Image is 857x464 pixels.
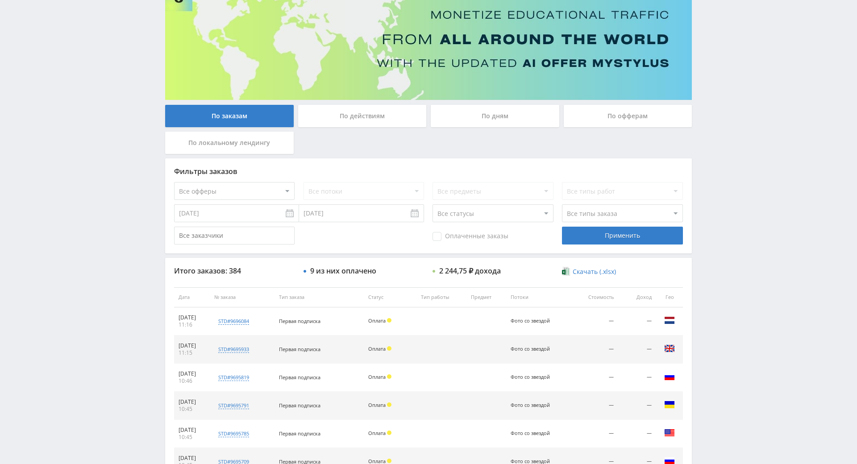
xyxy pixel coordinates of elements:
[618,336,656,364] td: —
[618,287,656,307] th: Доход
[511,431,551,436] div: Фото со звездой
[279,374,320,381] span: Первая подписка
[364,287,416,307] th: Статус
[618,307,656,336] td: —
[387,318,391,323] span: Холд
[165,105,294,127] div: По заказам
[179,370,205,377] div: [DATE]
[511,318,551,324] div: Фото со звездой
[279,402,320,409] span: Первая подписка
[433,232,508,241] span: Оплаченные заказы
[562,267,570,276] img: xlsx
[279,318,320,324] span: Первая подписка
[387,346,391,351] span: Холд
[664,315,675,326] img: nld.png
[439,267,501,275] div: 2 244,75 ₽ дохода
[571,392,618,420] td: —
[179,427,205,434] div: [DATE]
[571,420,618,448] td: —
[656,287,683,307] th: Гео
[664,399,675,410] img: ukr.png
[179,342,205,349] div: [DATE]
[618,392,656,420] td: —
[179,398,205,406] div: [DATE]
[218,374,249,381] div: std#9695819
[387,459,391,463] span: Холд
[564,105,692,127] div: По офферам
[387,374,391,379] span: Холд
[431,105,559,127] div: По дням
[174,287,210,307] th: Дата
[511,374,551,380] div: Фото со звездой
[179,314,205,321] div: [DATE]
[571,336,618,364] td: —
[511,402,551,408] div: Фото со звездой
[179,377,205,385] div: 10:46
[664,371,675,382] img: rus.png
[174,167,683,175] div: Фильтры заказов
[664,343,675,354] img: gbr.png
[573,268,616,275] span: Скачать (.xlsx)
[218,430,249,437] div: std#9695785
[179,455,205,462] div: [DATE]
[275,287,364,307] th: Тип заказа
[506,287,571,307] th: Потоки
[179,406,205,413] div: 10:45
[368,345,386,352] span: Оплата
[179,321,205,328] div: 11:16
[368,373,386,380] span: Оплата
[218,346,249,353] div: std#9695933
[174,227,295,244] input: Все заказчики
[310,267,376,275] div: 9 из них оплачено
[618,364,656,392] td: —
[618,420,656,448] td: —
[368,402,386,408] span: Оплата
[218,318,249,325] div: std#9696084
[368,430,386,436] span: Оплата
[279,430,320,437] span: Первая подписка
[466,287,506,307] th: Предмет
[664,427,675,438] img: usa.png
[571,287,618,307] th: Стоимость
[416,287,466,307] th: Тип работы
[179,349,205,356] div: 11:15
[210,287,275,307] th: № заказа
[218,402,249,409] div: std#9695791
[387,402,391,407] span: Холд
[571,364,618,392] td: —
[511,346,551,352] div: Фото со звездой
[368,317,386,324] span: Оплата
[279,346,320,352] span: Первая подписка
[562,227,682,244] div: Применить
[174,267,295,275] div: Итого заказов: 384
[165,132,294,154] div: По локальному лендингу
[387,431,391,435] span: Холд
[571,307,618,336] td: —
[562,267,616,276] a: Скачать (.xlsx)
[298,105,427,127] div: По действиям
[179,434,205,441] div: 10:45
